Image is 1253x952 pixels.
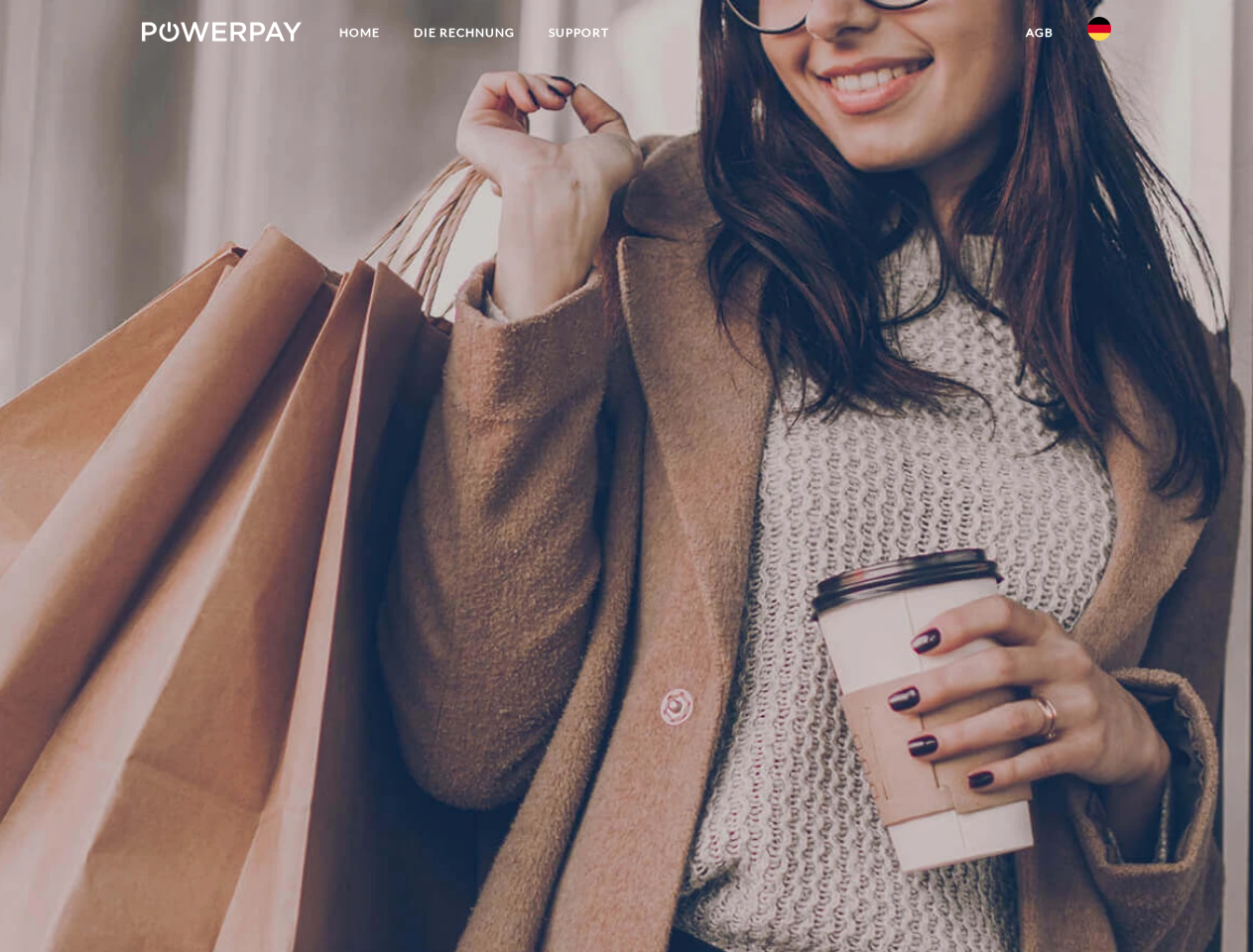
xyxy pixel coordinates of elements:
[532,15,626,51] a: SUPPORT
[1009,15,1070,51] a: agb
[142,22,302,42] img: logo-powerpay-white.svg
[1087,17,1111,41] img: de
[397,15,532,51] a: DIE RECHNUNG
[322,15,397,51] a: Home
